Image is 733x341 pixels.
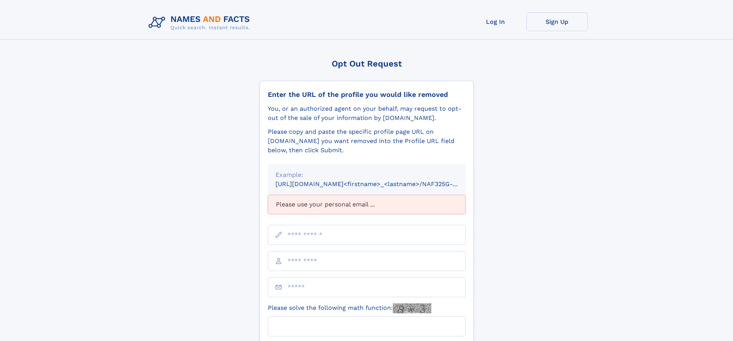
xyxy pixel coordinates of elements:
div: Example: [276,170,458,180]
label: Please solve the following math function: [268,303,431,313]
img: Logo Names and Facts [145,12,256,33]
div: You, or an authorized agent on your behalf, may request to opt-out of the sale of your informatio... [268,104,466,123]
a: Log In [465,12,526,31]
div: Opt Out Request [260,59,474,68]
div: Enter the URL of the profile you would like removed [268,90,466,99]
div: Please use your personal email ... [268,195,466,214]
a: Sign Up [526,12,588,31]
small: [URL][DOMAIN_NAME]<firstname>_<lastname>/NAF325G-xxxxxxxx [276,180,480,188]
div: Please copy and paste the specific profile page URL on [DOMAIN_NAME] you want removed into the Pr... [268,127,466,155]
